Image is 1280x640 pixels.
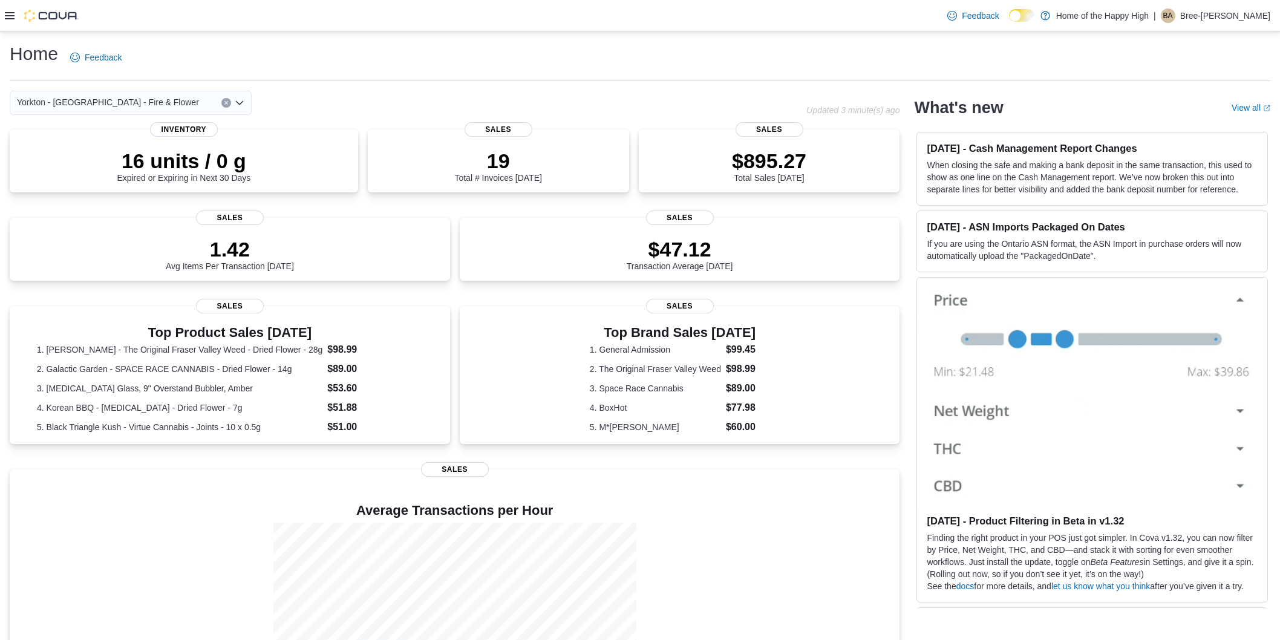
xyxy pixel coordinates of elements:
dt: 2. Galactic Garden - SPACE RACE CANNABIS - Dried Flower - 14g [37,363,322,375]
dt: 3. Space Race Cannabis [590,382,721,394]
span: Feedback [85,51,122,64]
span: Sales [646,299,714,313]
a: let us know what you think [1051,581,1150,591]
dd: $98.99 [327,342,422,357]
dt: 3. [MEDICAL_DATA] Glass, 9" Overstand Bubbler, Amber [37,382,322,394]
dt: 4. Korean BBQ - [MEDICAL_DATA] - Dried Flower - 7g [37,402,322,414]
dt: 5. Black Triangle Kush - Virtue Cannabis - Joints - 10 x 0.5g [37,421,322,433]
span: Sales [646,211,714,225]
h3: [DATE] - Cash Management Report Changes [927,142,1258,154]
div: Avg Items Per Transaction [DATE] [166,237,294,271]
span: Sales [196,211,264,225]
dd: $51.88 [327,400,422,415]
dd: $60.00 [726,420,769,434]
span: Sales [421,462,489,477]
p: Bree-[PERSON_NAME] [1180,8,1270,23]
p: 19 [454,149,541,173]
dd: $98.99 [726,362,769,376]
p: $895.27 [732,149,806,173]
dd: $89.00 [726,381,769,396]
div: Total Sales [DATE] [732,149,806,183]
button: Open list of options [235,98,244,108]
a: Feedback [65,45,126,70]
input: Dark Mode [1009,9,1034,22]
p: See the for more details, and after you’ve given it a try. [927,580,1258,592]
p: 16 units / 0 g [117,149,250,173]
h4: Average Transactions per Hour [19,503,890,518]
span: Yorkton - [GEOGRAPHIC_DATA] - Fire & Flower [17,95,199,109]
div: Bree-Anna Krantz [1161,8,1175,23]
dt: 5. M*[PERSON_NAME] [590,421,721,433]
p: Home of the Happy High [1056,8,1149,23]
h3: [DATE] - ASN Imports Packaged On Dates [927,221,1258,233]
p: | [1154,8,1156,23]
div: Transaction Average [DATE] [627,237,733,271]
span: BA [1163,8,1173,23]
p: If you are using the Ontario ASN format, the ASN Import in purchase orders will now automatically... [927,238,1258,262]
dt: 1. [PERSON_NAME] - The Original Fraser Valley Weed - Dried Flower - 28g [37,344,322,356]
p: $47.12 [627,237,733,261]
dd: $51.00 [327,420,422,434]
p: When closing the safe and making a bank deposit in the same transaction, this used to show as one... [927,159,1258,195]
h3: Top Product Sales [DATE] [37,325,423,340]
dt: 4. BoxHot [590,402,721,414]
a: Feedback [942,4,1004,28]
span: Inventory [150,122,218,137]
span: Feedback [962,10,999,22]
dd: $99.45 [726,342,769,357]
dd: $77.98 [726,400,769,415]
dt: 1. General Admission [590,344,721,356]
div: Total # Invoices [DATE] [454,149,541,183]
span: Sales [196,299,264,313]
dd: $89.00 [327,362,422,376]
em: Beta Features [1090,557,1143,567]
a: docs [956,581,975,591]
h3: Top Brand Sales [DATE] [590,325,769,340]
h1: Home [10,42,58,66]
span: Sales [736,122,803,137]
a: View allExternal link [1232,103,1270,113]
h2: What's new [914,98,1003,117]
p: Updated 3 minute(s) ago [806,105,900,115]
span: Sales [465,122,532,137]
h3: [DATE] - Product Filtering in Beta in v1.32 [927,515,1258,527]
img: Cova [24,10,79,22]
p: Finding the right product in your POS just got simpler. In Cova v1.32, you can now filter by Pric... [927,532,1258,580]
dt: 2. The Original Fraser Valley Weed [590,363,721,375]
button: Clear input [221,98,231,108]
div: Expired or Expiring in Next 30 Days [117,149,250,183]
p: 1.42 [166,237,294,261]
svg: External link [1263,105,1270,112]
dd: $53.60 [327,381,422,396]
